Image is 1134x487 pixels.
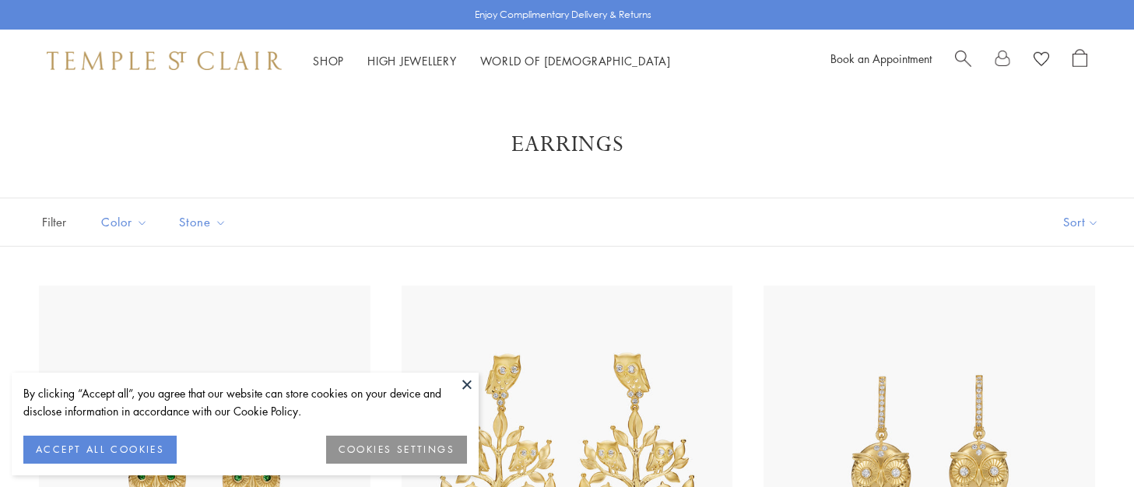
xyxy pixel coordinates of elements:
[830,51,932,66] a: Book an Appointment
[171,212,238,232] span: Stone
[326,436,467,464] button: COOKIES SETTINGS
[313,51,671,71] nav: Main navigation
[93,212,160,232] span: Color
[480,53,671,68] a: World of [DEMOGRAPHIC_DATA]World of [DEMOGRAPHIC_DATA]
[47,51,282,70] img: Temple St. Clair
[367,53,457,68] a: High JewelleryHigh Jewellery
[167,205,238,240] button: Stone
[23,436,177,464] button: ACCEPT ALL COOKIES
[313,53,344,68] a: ShopShop
[62,131,1072,159] h1: Earrings
[90,205,160,240] button: Color
[475,7,651,23] p: Enjoy Complimentary Delivery & Returns
[955,49,971,72] a: Search
[23,384,467,420] div: By clicking “Accept all”, you agree that our website can store cookies on your device and disclos...
[1028,198,1134,246] button: Show sort by
[1073,49,1087,72] a: Open Shopping Bag
[1034,49,1049,72] a: View Wishlist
